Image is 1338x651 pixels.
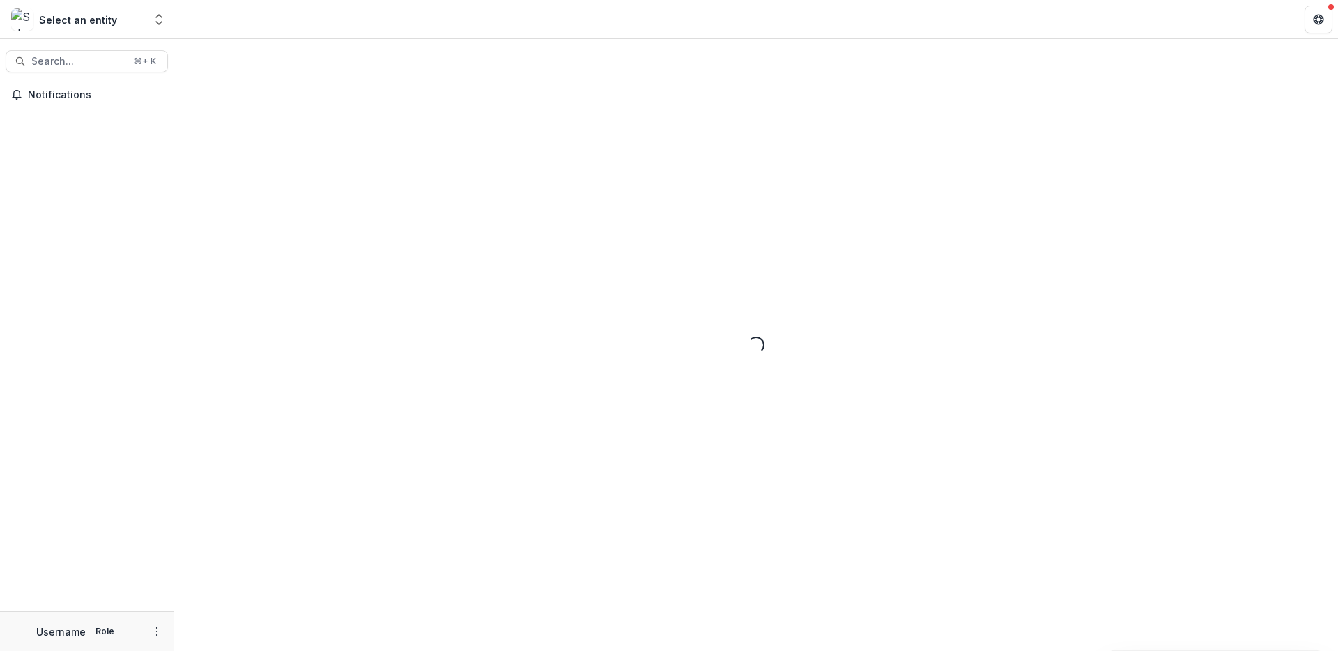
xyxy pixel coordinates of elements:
p: Role [91,625,118,638]
span: Search... [31,56,125,68]
button: Get Help [1305,6,1332,33]
p: Username [36,625,86,639]
div: ⌘ + K [131,54,159,69]
button: Search... [6,50,168,72]
button: More [148,623,165,640]
div: Select an entity [39,13,117,27]
button: Notifications [6,84,168,106]
span: Notifications [28,89,162,101]
button: Open entity switcher [149,6,169,33]
img: Select an entity [11,8,33,31]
